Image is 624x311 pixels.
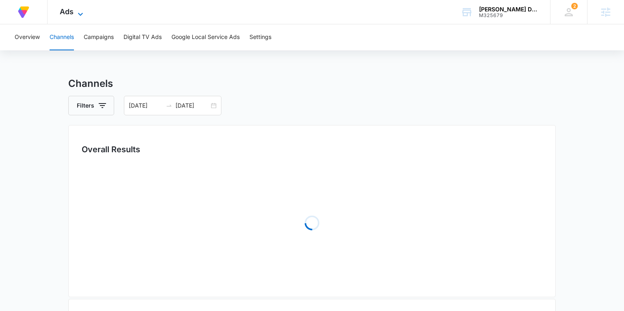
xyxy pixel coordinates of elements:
[175,101,209,110] input: End date
[166,102,172,109] span: to
[479,13,538,18] div: account id
[249,24,271,50] button: Settings
[571,3,578,9] div: notifications count
[571,3,578,9] span: 2
[50,24,74,50] button: Channels
[68,96,114,115] button: Filters
[84,24,114,50] button: Campaigns
[15,24,40,50] button: Overview
[123,24,162,50] button: Digital TV Ads
[171,24,240,50] button: Google Local Service Ads
[129,101,162,110] input: Start date
[68,76,556,91] h3: Channels
[166,102,172,109] span: swap-right
[16,5,31,19] img: Volusion
[479,6,538,13] div: account name
[82,143,140,155] h3: Overall Results
[60,7,74,16] span: Ads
